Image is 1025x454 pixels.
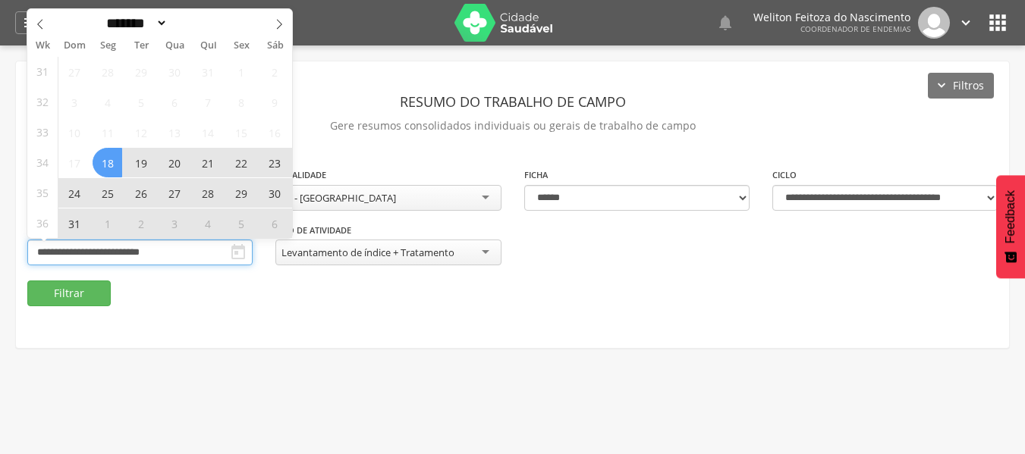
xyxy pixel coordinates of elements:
[957,14,974,31] i: 
[36,87,49,117] span: 32
[158,41,191,51] span: Qua
[259,41,292,51] span: Sáb
[275,224,351,236] label: Tipo de Atividade
[126,117,156,147] span: Agosto 12, 2025
[259,87,289,117] span: Agosto 9, 2025
[27,280,111,306] button: Filtrar
[928,73,994,99] button: Filtros
[58,41,91,51] span: Dom
[226,148,256,177] span: Agosto 22, 2025
[229,243,247,261] i: 
[193,57,222,86] span: Julho 31, 2025
[226,57,256,86] span: Agosto 1, 2025
[15,11,47,34] a: 
[193,117,222,147] span: Agosto 14, 2025
[275,169,326,181] label: Localidade
[126,87,156,117] span: Agosto 5, 2025
[259,208,289,238] span: Setembro 6, 2025
[281,191,396,205] div: 32 - [GEOGRAPHIC_DATA]
[159,57,189,86] span: Julho 30, 2025
[225,41,259,51] span: Sex
[93,87,122,117] span: Agosto 4, 2025
[22,14,40,32] i: 
[226,178,256,208] span: Agosto 29, 2025
[716,7,734,39] a: 
[93,57,122,86] span: Julho 28, 2025
[126,57,156,86] span: Julho 29, 2025
[36,57,49,86] span: 31
[986,11,1010,35] i: 
[259,178,289,208] span: Agosto 30, 2025
[957,7,974,39] a: 
[159,148,189,177] span: Agosto 20, 2025
[126,208,156,238] span: Setembro 2, 2025
[192,41,225,51] span: Qui
[59,148,89,177] span: Agosto 17, 2025
[124,41,158,51] span: Ter
[716,14,734,32] i: 
[93,117,122,147] span: Agosto 11, 2025
[193,208,222,238] span: Setembro 4, 2025
[126,178,156,208] span: Agosto 26, 2025
[36,148,49,177] span: 34
[36,208,49,238] span: 36
[159,178,189,208] span: Agosto 27, 2025
[59,117,89,147] span: Agosto 10, 2025
[59,57,89,86] span: Julho 27, 2025
[259,117,289,147] span: Agosto 16, 2025
[159,87,189,117] span: Agosto 6, 2025
[281,246,454,259] div: Levantamento de índice + Tratamento
[159,117,189,147] span: Agosto 13, 2025
[259,148,289,177] span: Agosto 23, 2025
[259,57,289,86] span: Agosto 2, 2025
[93,148,122,177] span: Agosto 18, 2025
[226,87,256,117] span: Agosto 8, 2025
[168,15,218,31] input: Year
[226,117,256,147] span: Agosto 15, 2025
[59,178,89,208] span: Agosto 24, 2025
[27,115,998,136] p: Gere resumos consolidados individuais ou gerais de trabalho de campo
[59,87,89,117] span: Agosto 3, 2025
[93,178,122,208] span: Agosto 25, 2025
[93,208,122,238] span: Setembro 1, 2025
[102,15,168,31] select: Month
[524,169,548,181] label: Ficha
[27,88,998,115] header: Resumo do Trabalho de Campo
[59,208,89,238] span: Agosto 31, 2025
[193,178,222,208] span: Agosto 28, 2025
[36,178,49,208] span: 35
[753,12,910,23] p: Weliton Feitoza do Nascimento
[996,175,1025,278] button: Feedback - Mostrar pesquisa
[193,148,222,177] span: Agosto 21, 2025
[226,208,256,238] span: Setembro 5, 2025
[1004,190,1017,243] span: Feedback
[126,148,156,177] span: Agosto 19, 2025
[36,117,49,147] span: 33
[800,23,910,34] span: Coordenador de Endemias
[27,35,58,56] span: Wk
[772,169,797,181] label: Ciclo
[193,87,222,117] span: Agosto 7, 2025
[91,41,124,51] span: Seg
[159,208,189,238] span: Setembro 3, 2025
